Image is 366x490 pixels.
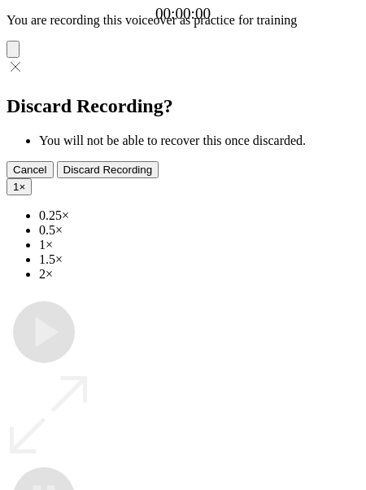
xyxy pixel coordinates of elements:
button: Discard Recording [57,161,159,178]
span: 1 [13,181,19,193]
p: You are recording this voiceover as practice for training [7,13,359,28]
button: Cancel [7,161,54,178]
li: 0.25× [39,208,359,223]
button: 1× [7,178,32,195]
li: 1× [39,238,359,252]
li: You will not be able to recover this once discarded. [39,133,359,148]
a: 00:00:00 [155,5,211,23]
li: 1.5× [39,252,359,267]
li: 2× [39,267,359,282]
h2: Discard Recording? [7,95,359,117]
li: 0.5× [39,223,359,238]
